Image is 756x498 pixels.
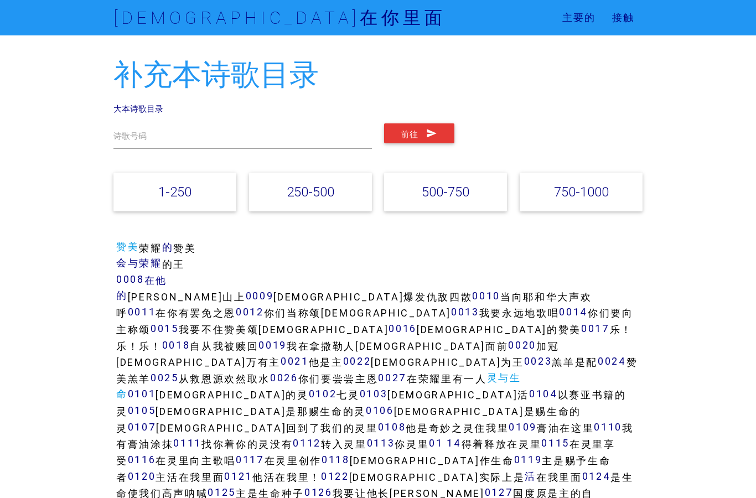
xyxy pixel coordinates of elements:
[128,305,156,318] font: 0011
[156,274,167,287] a: 他
[264,307,451,319] font: 你们当称颂[DEMOGRAPHIC_DATA]
[139,257,162,269] font: 荣耀
[287,339,508,352] font: 我在拿撒勒人[DEMOGRAPHIC_DATA]面前
[422,184,469,200] a: 500-750
[265,454,322,467] font: 在灵里创作
[594,421,622,433] a: 0110
[156,405,366,418] font: [DEMOGRAPHIC_DATA]是那赐生命的灵
[451,305,479,318] a: 0013
[236,305,264,318] a: 0012
[116,307,634,336] font: 你们要向主称颂
[509,421,537,433] a: 0109
[273,290,403,303] font: [DEMOGRAPHIC_DATA]
[395,438,429,450] font: 你灵里
[554,184,609,200] a: 750-1000
[156,454,236,467] font: 在灵里向主歌唱
[612,11,634,24] font: 接触
[598,355,626,367] a: 0024
[156,388,308,401] font: [DEMOGRAPHIC_DATA]的灵
[309,356,343,369] font: 他是主
[128,404,156,417] a: 0105
[113,131,147,141] font: 诗歌号码
[524,355,552,367] a: 0023
[349,470,525,483] font: [DEMOGRAPHIC_DATA]实际上是
[151,322,179,335] font: 0015
[128,257,139,269] a: 与
[236,453,265,466] a: 0117
[403,290,426,303] font: 爆发
[222,290,245,303] font: 山上
[144,274,156,287] a: 在
[116,356,638,385] font: 赞美羔羊
[479,307,560,319] font: 我要永远地歌唱
[116,256,128,269] font: 会
[281,355,309,367] a: 0021
[582,470,611,483] a: 0124
[309,387,337,400] a: 0102
[128,453,156,466] a: 0116
[293,437,321,449] a: 0112
[378,421,406,433] a: 0108
[287,184,334,200] font: 250-500
[427,290,438,303] font: 仇
[139,241,162,254] font: 荣耀
[162,241,174,253] a: 的
[116,289,128,302] a: 的
[508,339,536,351] font: 0020
[462,438,542,450] font: 得着释放在灵里
[366,404,394,417] a: 0106
[158,184,191,200] a: 1-250
[173,437,201,449] font: 0111
[173,258,185,271] font: 王
[387,388,529,401] font: [DEMOGRAPHIC_DATA]活
[128,470,156,483] a: 0120
[417,323,581,336] font: [DEMOGRAPHIC_DATA]的赞美
[401,129,418,139] font: 前往
[472,289,500,302] a: 0010
[514,453,542,466] a: 0119
[113,103,163,114] font: 大本诗歌目录
[429,437,461,449] a: 01 14
[156,421,377,434] font: [DEMOGRAPHIC_DATA]回到了我们的灵里
[367,437,395,449] a: 0113
[360,387,388,400] a: 0103
[128,387,156,400] a: 0101
[378,371,407,384] a: 0027
[536,470,582,483] font: 在我里面
[179,372,270,385] font: 从救恩源欢然取水
[190,339,258,352] font: 自从我被赎回
[246,289,274,302] a: 0009
[709,448,748,490] iframe: Chat
[258,339,287,351] a: 0019
[321,470,349,483] a: 0122
[298,372,379,385] font: 你们要尝尝主恩
[529,387,558,400] a: 0104
[559,305,588,318] font: 0014
[270,371,298,384] a: 0026
[384,123,454,143] button: 前往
